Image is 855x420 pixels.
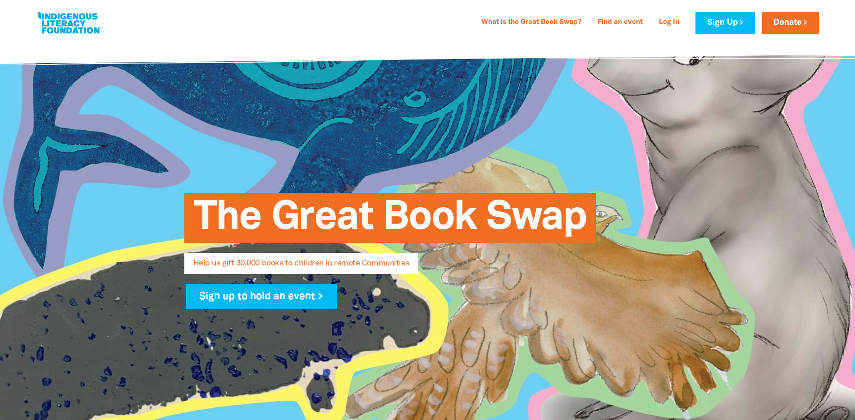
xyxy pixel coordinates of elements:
span: Help us gift 30,000 books to children in remote Communities [193,260,409,274]
a: Sign up to hold an event > [186,284,338,309]
a: Donate [762,12,819,34]
a: Sign Up [695,12,754,34]
a: Find an event [592,15,648,30]
a: What is the Great Book Swap? [476,15,587,30]
span: The Great Book Swap [193,200,587,243]
a: Log In [654,15,685,30]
